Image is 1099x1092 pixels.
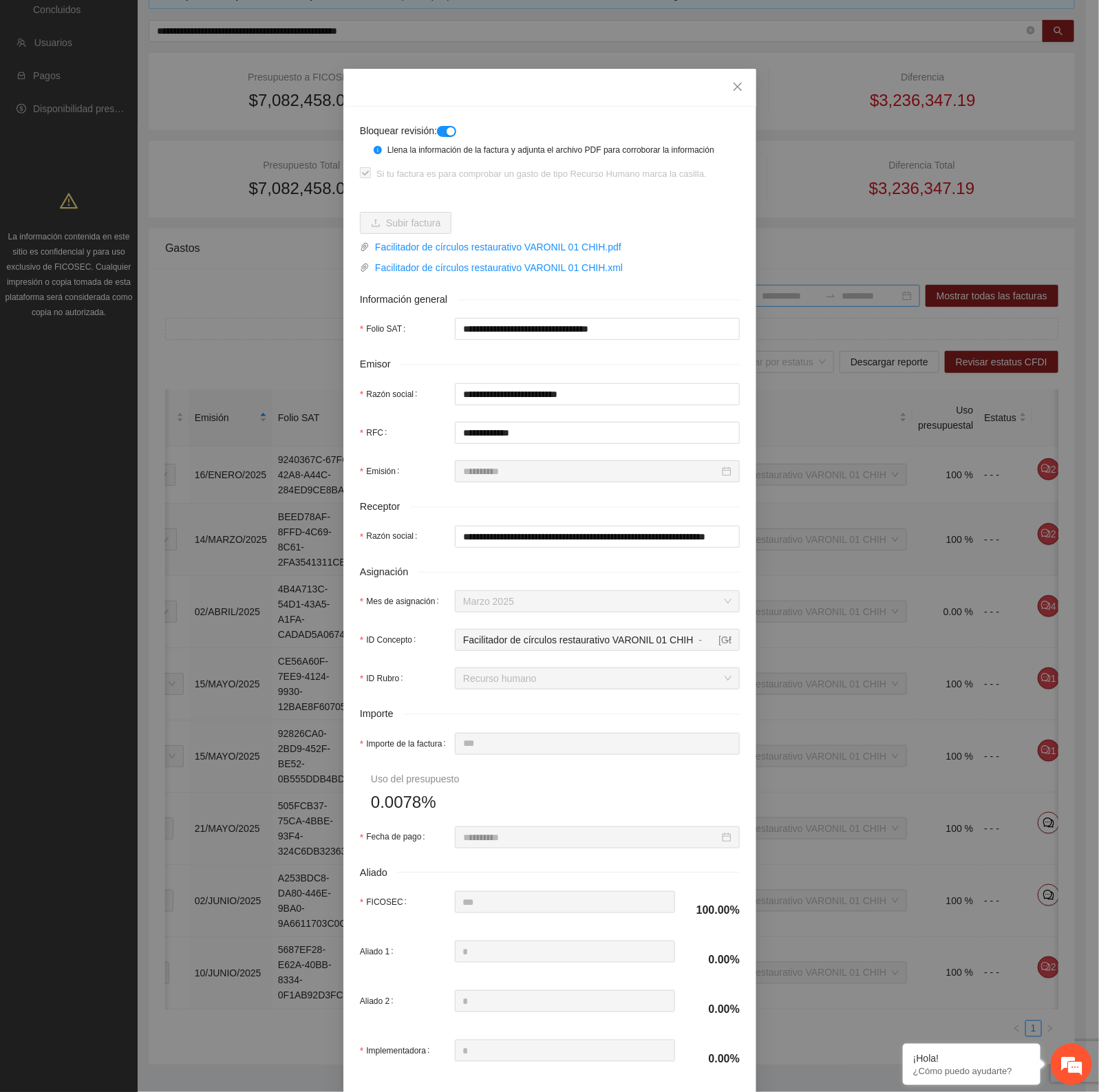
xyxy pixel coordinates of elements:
input: Aliado 2: [455,991,674,1011]
h4: 100.00% [692,903,740,918]
label: Mes de asignación: [360,590,445,612]
label: Fecha de pago: [360,826,431,848]
button: uploadSubir factura [360,212,451,234]
span: Si tu factura es para comprobar un gasto de tipo Recurso Humano marca la casilla. [371,167,712,181]
span: Importe [360,706,403,722]
span: close [732,81,743,92]
span: paper-clip [360,242,370,252]
a: Facilitador de círculos restaurativo VARONIL 01 CHIH.xml [370,260,740,275]
input: Folio SAT: [455,318,740,340]
label: Razón social: [360,526,423,548]
label: Aliado 1: [360,941,399,963]
label: FICOSEC: [360,891,412,913]
input: FICOSEC: [455,892,674,912]
span: Estamos en línea. [80,184,190,323]
h4: 0.00% [692,1002,740,1017]
span: Recurso humano [463,668,732,689]
h4: 0.00% [692,1051,740,1067]
input: Implementadora: [455,1040,674,1061]
input: RFC: [455,422,740,444]
h4: 0.00% [692,952,740,967]
div: ¡Hola! [913,1053,1030,1064]
p: ¿Cómo puedo ayudarte? [913,1066,1030,1076]
span: Asignación [360,564,418,580]
label: Emisión: [360,460,405,482]
label: Aliado 2: [360,990,399,1012]
span: Emisor [360,356,401,372]
div: Uso del presupuesto [371,771,459,786]
span: uploadSubir factura [360,217,451,228]
label: Folio SAT: [360,318,412,340]
label: Implementadora: [360,1040,436,1062]
span: Facilitador de círculos restaurativo VARONIL 01 CHIH [463,634,694,645]
label: RFC: [360,422,392,444]
input: Fecha de pago: [463,830,719,845]
span: - [698,634,702,645]
a: Facilitador de círculos restaurativo VARONIL 01 CHIH.pdf [370,239,740,255]
span: Aliado [360,865,397,881]
button: Close [719,69,756,106]
div: Bloquear revisión: [360,123,676,138]
span: paper-clip [360,263,370,272]
div: Llena la información de la factura y adjunta el archivo PDF para corroborar la información [387,144,729,157]
div: Minimizar ventana de chat en vivo [226,7,259,40]
label: Importe de la factura: [360,733,451,755]
input: Emisión: [463,464,719,479]
span: Receptor [360,499,410,515]
div: Chatee con nosotros ahora [72,70,231,88]
input: Importe de la factura: [456,734,739,754]
input: Razón social: [455,526,740,548]
label: Razón social: [360,383,423,405]
label: ID Concepto: [360,629,422,651]
input: Razón social: [455,383,740,405]
textarea: Escriba su mensaje y pulse “Intro” [7,376,262,424]
span: [GEOGRAPHIC_DATA] [718,634,819,645]
span: 0.0078% [371,789,436,815]
input: Aliado 1: [455,941,674,962]
span: Marzo 2025 [463,591,732,612]
span: info-circle [374,146,382,154]
span: Información general [360,292,458,308]
label: ID Rubro: [360,667,409,689]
